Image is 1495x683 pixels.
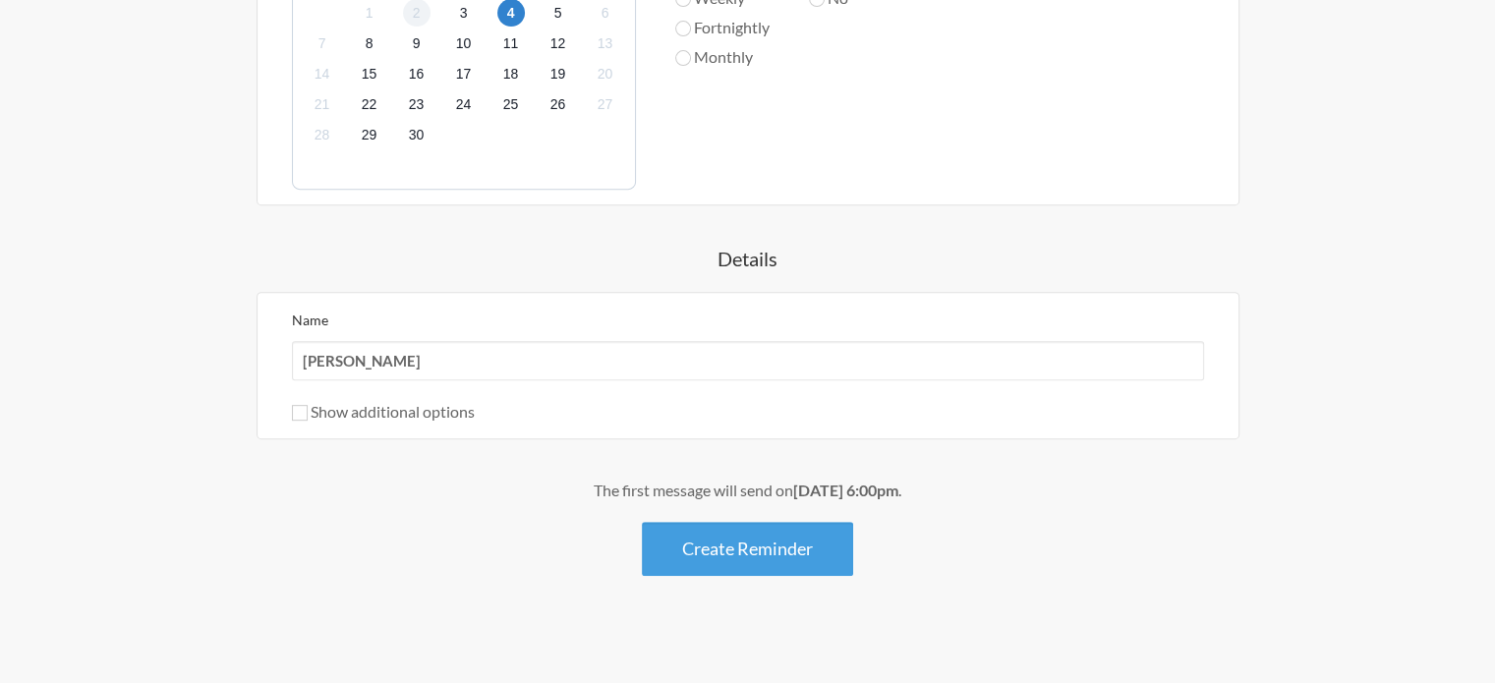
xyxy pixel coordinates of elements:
span: Thursday, October 16, 2025 [403,61,431,88]
span: Thursday, October 30, 2025 [403,122,431,149]
span: Saturday, October 18, 2025 [497,61,525,88]
span: Tuesday, October 7, 2025 [309,29,336,57]
label: Name [292,312,328,328]
span: Wednesday, October 29, 2025 [356,122,383,149]
span: Friday, October 24, 2025 [450,91,478,119]
span: Thursday, October 9, 2025 [403,29,431,57]
span: Sunday, October 19, 2025 [545,61,572,88]
span: Wednesday, October 22, 2025 [356,91,383,119]
span: Thursday, October 23, 2025 [403,91,431,119]
div: The first message will send on . [178,479,1318,502]
span: Tuesday, October 28, 2025 [309,122,336,149]
span: Sunday, October 26, 2025 [545,91,572,119]
span: Wednesday, October 8, 2025 [356,29,383,57]
span: Sunday, October 12, 2025 [545,29,572,57]
span: Monday, October 20, 2025 [592,61,619,88]
button: Create Reminder [642,522,853,576]
span: Friday, October 17, 2025 [450,61,478,88]
span: Saturday, October 11, 2025 [497,29,525,57]
span: Monday, October 13, 2025 [592,29,619,57]
span: Tuesday, October 21, 2025 [309,91,336,119]
span: Monday, October 27, 2025 [592,91,619,119]
span: Saturday, October 25, 2025 [497,91,525,119]
span: Tuesday, October 14, 2025 [309,61,336,88]
label: Fortnightly [675,16,770,39]
input: We suggest a 2 to 4 word name [292,341,1204,380]
input: Monthly [675,50,691,66]
span: Wednesday, October 15, 2025 [356,61,383,88]
span: Friday, October 10, 2025 [450,29,478,57]
h4: Details [178,245,1318,272]
input: Fortnightly [675,21,691,36]
label: Show additional options [292,402,475,421]
strong: [DATE] 6:00pm [793,481,898,499]
input: Show additional options [292,405,308,421]
label: Monthly [675,45,770,69]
